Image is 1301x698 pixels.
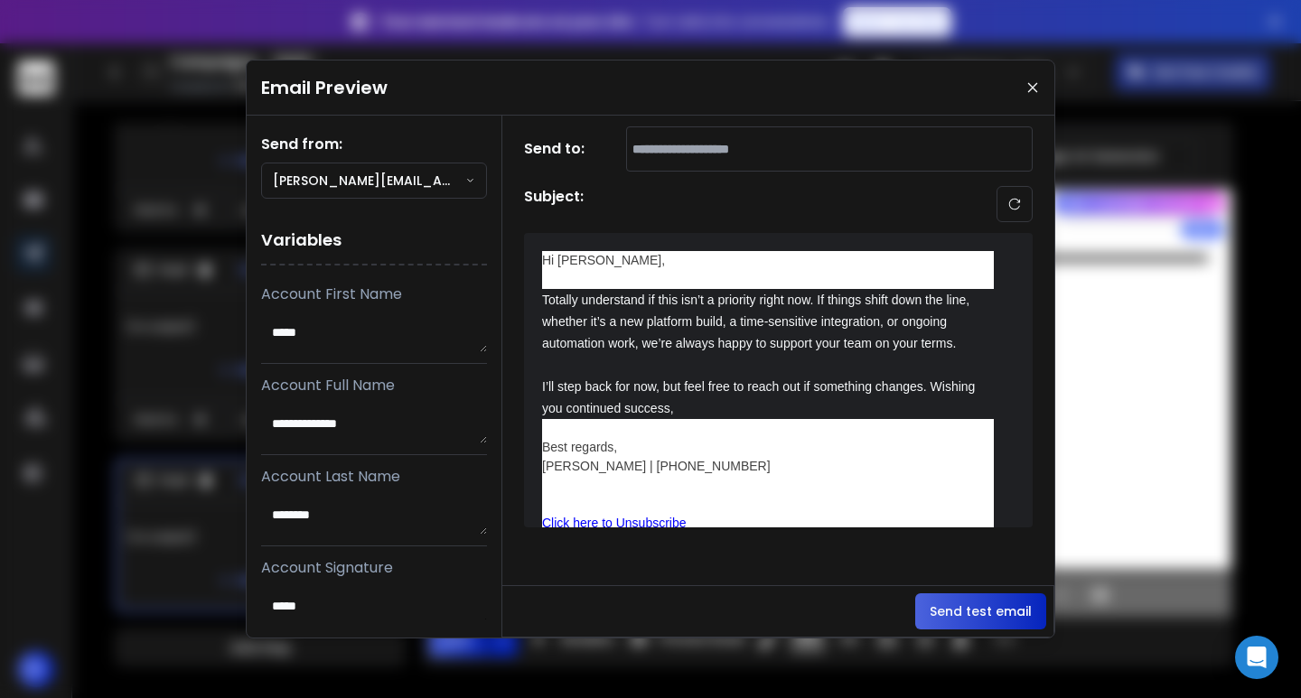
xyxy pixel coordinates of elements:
p: Account Signature [261,557,487,579]
span: [PERSON_NAME] | [PHONE_NUMBER] [542,459,771,473]
p: Account Full Name [261,375,487,396]
button: Send test email [915,593,1046,629]
h1: Send from: [261,134,487,155]
p: Account Last Name [261,466,487,488]
h1: Send to: [524,138,596,160]
span: Best regards, [542,440,617,454]
h1: Subject: [524,186,584,222]
p: [PERSON_NAME][EMAIL_ADDRESS][DOMAIN_NAME] [273,172,465,190]
span: Totally understand if this isn’t a priority right now. If things shift down the line, whether it’... [542,293,978,415]
h1: Variables [261,217,487,265]
h1: Email Preview [261,75,388,100]
div: Open Intercom Messenger [1235,636,1278,679]
p: Account First Name [261,284,487,305]
span: Hi [PERSON_NAME], [542,253,665,267]
a: Click here to Unsubscribe [542,516,687,530]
